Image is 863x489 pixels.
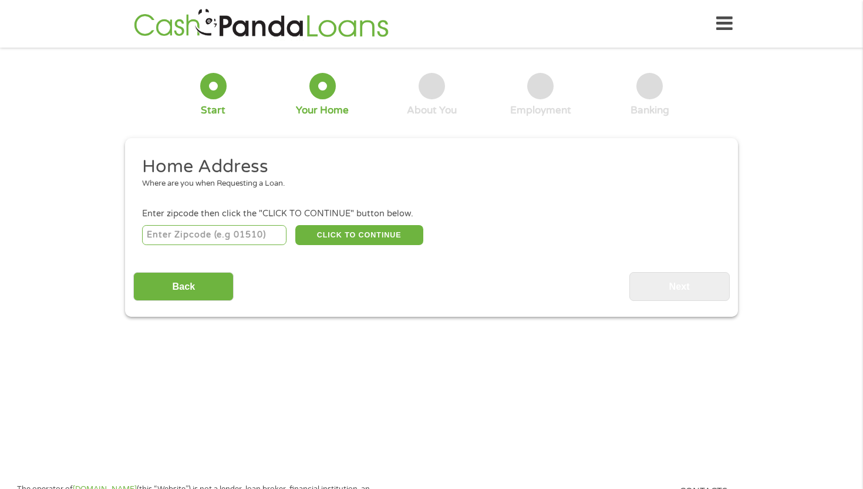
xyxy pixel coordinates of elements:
div: Start [201,104,225,117]
div: Banking [631,104,669,117]
input: Back [133,272,234,301]
img: GetLoanNow Logo [130,7,392,41]
h2: Home Address [142,155,713,179]
div: Where are you when Requesting a Loan. [142,178,713,190]
div: Your Home [296,104,349,117]
div: About You [407,104,457,117]
input: Enter Zipcode (e.g 01510) [142,225,287,245]
div: Enter zipcode then click the "CLICK TO CONTINUE" button below. [142,207,721,220]
div: Employment [510,104,571,117]
input: Next [629,272,730,301]
button: CLICK TO CONTINUE [295,225,423,245]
